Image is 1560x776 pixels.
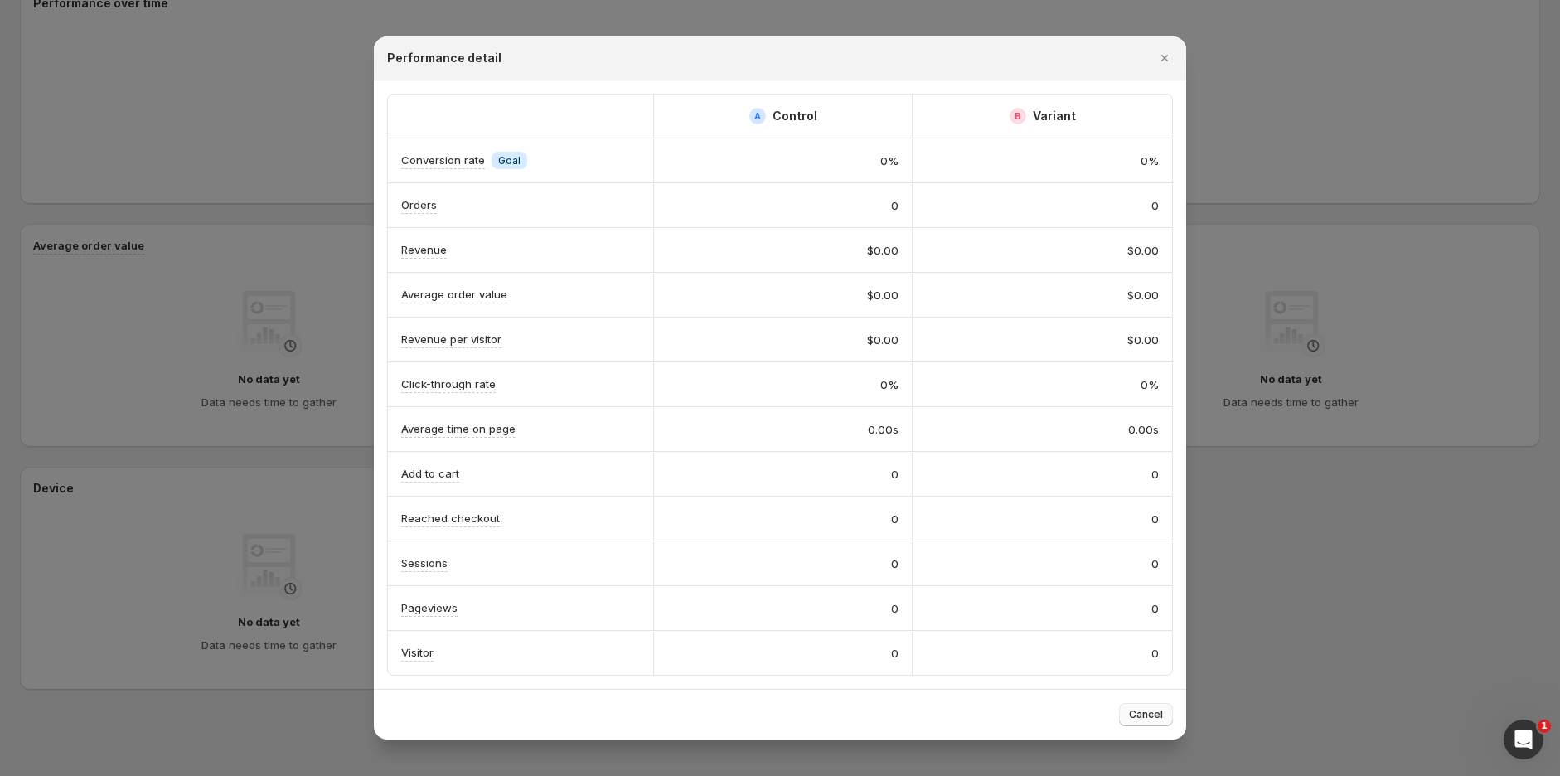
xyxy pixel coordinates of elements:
h2: Variant [1033,108,1076,124]
span: 0 [1151,466,1159,483]
span: 0 [1151,511,1159,527]
span: 0 [1151,645,1159,662]
span: $0.00 [867,332,899,348]
span: 0 [891,600,899,617]
p: Average time on page [401,420,516,437]
span: 0 [891,645,899,662]
span: $0.00 [1127,287,1159,303]
p: Revenue [401,241,447,258]
span: 0% [880,153,899,169]
span: $0.00 [1127,332,1159,348]
span: 0.00s [868,421,899,438]
span: 0 [891,555,899,572]
span: 0 [891,466,899,483]
p: Click-through rate [401,376,496,392]
p: Revenue per visitor [401,331,501,347]
p: Sessions [401,555,448,571]
span: $0.00 [1127,242,1159,259]
h2: Performance detail [387,50,501,66]
span: 0% [1141,376,1159,393]
span: Cancel [1129,708,1163,721]
p: Add to cart [401,465,459,482]
span: $0.00 [867,242,899,259]
span: $0.00 [867,287,899,303]
p: Visitor [401,644,434,661]
button: Close [1153,46,1176,70]
span: 0 [1151,555,1159,572]
p: Average order value [401,286,507,303]
span: 0 [891,511,899,527]
span: 0% [1141,153,1159,169]
span: 1 [1538,720,1551,733]
h2: A [754,111,761,121]
button: Cancel [1119,703,1173,726]
p: Conversion rate [401,152,485,168]
h2: B [1015,111,1021,121]
span: 0 [1151,197,1159,214]
h2: Control [773,108,817,124]
p: Reached checkout [401,510,500,526]
iframe: Intercom live chat [1504,720,1543,759]
span: Goal [498,154,521,167]
span: 0 [1151,600,1159,617]
span: 0 [891,197,899,214]
p: Orders [401,196,437,213]
p: Pageviews [401,599,458,616]
span: 0.00s [1128,421,1159,438]
span: 0% [880,376,899,393]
